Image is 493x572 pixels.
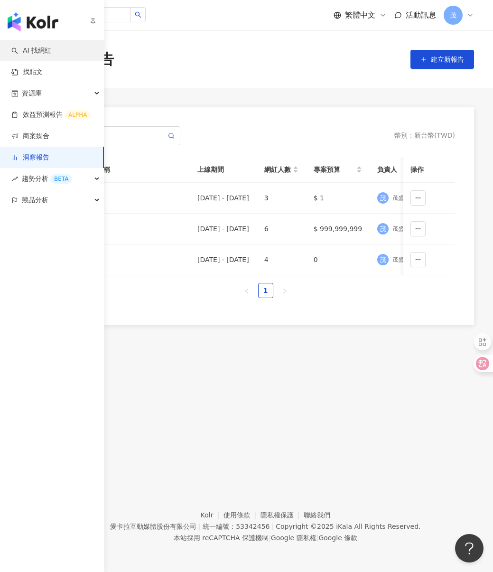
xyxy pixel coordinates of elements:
a: iKala [336,523,352,530]
span: | [271,523,274,530]
td: $ 1 [306,183,370,214]
th: 網紅人數 [257,157,306,183]
span: 建立新報告 [431,56,464,63]
span: 競品分析 [22,189,48,211]
div: 統一編號：53342456 [203,523,270,530]
td: 6 [257,214,306,244]
td: 0 [306,244,370,275]
span: 負責人 [377,164,408,175]
div: 愛卡拉互動媒體股份有限公司 [110,523,196,530]
th: 上線期間 [190,157,257,183]
a: searchAI 找網紅 [11,46,51,56]
span: rise [11,176,18,182]
div: Copyright © 2025 All Rights Reserved. [276,523,420,530]
iframe: Help Scout Beacon - Open [455,534,484,563]
button: 建立新報告 [410,50,474,69]
a: ５月 [84,193,182,203]
td: $ 999,999,999 [306,214,370,244]
a: 聯絡我們 [304,511,330,519]
div: 茂盛醫院 [392,225,415,233]
span: right [282,288,288,294]
span: 茂 [380,193,386,203]
a: 效益預測報告ALPHA [11,110,91,120]
div: BETA [50,174,72,184]
a: 洞察報告 [11,153,49,162]
span: 趨勢分析 [22,168,72,189]
a: 五月 [84,224,182,234]
div: [DATE] - [DATE] [197,224,249,234]
span: 茂 [380,224,386,234]
span: 繁體中文 [345,10,375,20]
span: 網紅人數 [264,164,291,175]
td: 4 [257,244,306,275]
span: 茂 [380,254,386,265]
a: 商案媒合 [11,131,49,141]
span: 茂 [450,10,456,20]
div: 幣別 ： 新台幣 ( TWD ) [394,131,455,141]
th: 專案預算 [306,157,370,183]
span: | [269,534,271,542]
li: Next Page [277,283,292,298]
div: 茂盛醫院 [392,194,415,202]
div: [DATE] - [DATE] [197,254,249,265]
a: 找貼文 [11,67,43,77]
a: 1 [259,283,273,298]
span: 專案預算 [314,164,354,175]
td: 3 [257,183,306,214]
li: Previous Page [239,283,254,298]
a: 隱私權保護 [260,511,304,519]
span: left [244,288,250,294]
a: 使用條款 [223,511,260,519]
a: Kolr [201,511,223,519]
div: [DATE] - [DATE] [197,193,249,203]
span: | [316,534,319,542]
button: left [239,283,254,298]
a: Google 隱私權 [271,534,316,542]
span: 活動訊息 [406,10,436,19]
th: 操作 [403,157,455,183]
li: 1 [258,283,273,298]
button: right [277,283,292,298]
div: 茂盛醫院 [392,256,415,264]
span: search [135,11,141,18]
img: logo [8,12,58,31]
span: 資源庫 [22,83,42,104]
a: Google 條款 [318,534,357,542]
th: 報表名稱 [76,157,190,183]
a: 四月 [84,254,182,265]
span: 本站採用 reCAPTCHA 保護機制 [174,532,357,544]
span: | [198,523,201,530]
